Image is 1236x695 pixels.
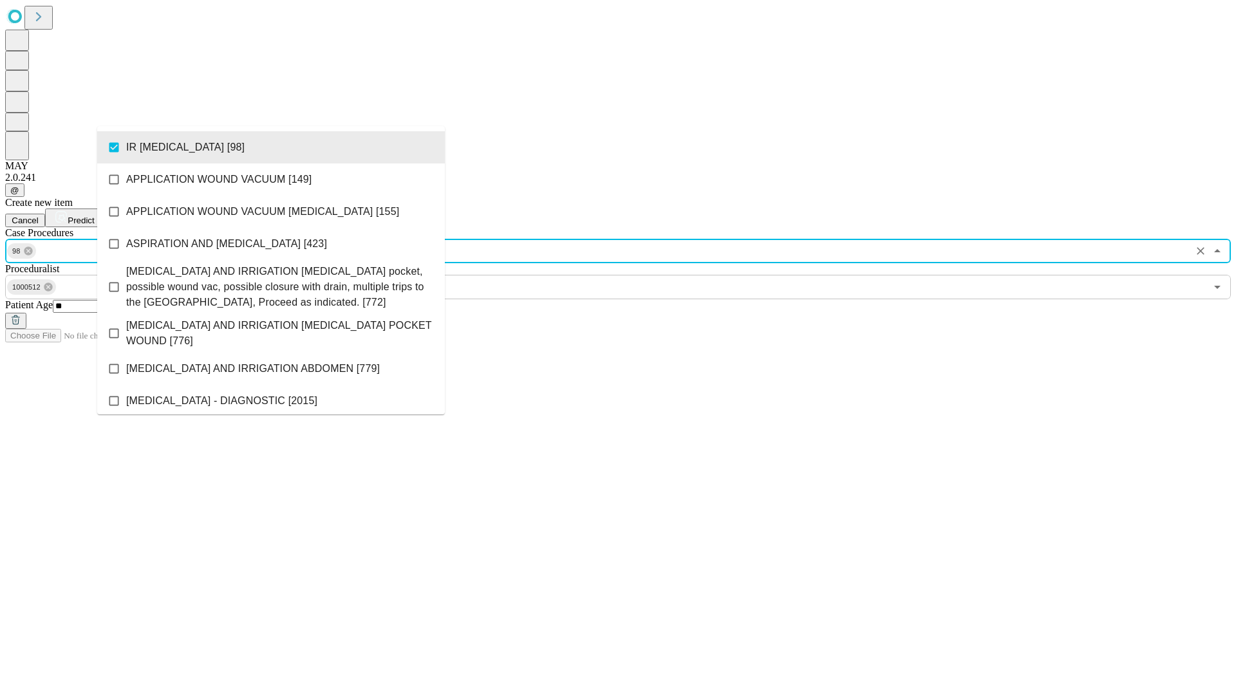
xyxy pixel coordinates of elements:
[7,244,26,259] span: 98
[5,172,1231,183] div: 2.0.241
[5,263,59,274] span: Proceduralist
[7,279,56,295] div: 1000512
[5,214,45,227] button: Cancel
[7,280,46,295] span: 1000512
[1208,278,1226,296] button: Open
[5,183,24,197] button: @
[126,204,399,219] span: APPLICATION WOUND VACUUM [MEDICAL_DATA] [155]
[5,299,53,310] span: Patient Age
[5,227,73,238] span: Scheduled Procedure
[1208,242,1226,260] button: Close
[1192,242,1210,260] button: Clear
[126,318,435,349] span: [MEDICAL_DATA] AND IRRIGATION [MEDICAL_DATA] POCKET WOUND [776]
[126,236,327,252] span: ASPIRATION AND [MEDICAL_DATA] [423]
[126,393,317,409] span: [MEDICAL_DATA] - DIAGNOSTIC [2015]
[5,197,73,208] span: Create new item
[126,361,380,376] span: [MEDICAL_DATA] AND IRRIGATION ABDOMEN [779]
[7,243,36,259] div: 98
[126,140,245,155] span: IR [MEDICAL_DATA] [98]
[12,216,39,225] span: Cancel
[126,264,435,310] span: [MEDICAL_DATA] AND IRRIGATION [MEDICAL_DATA] pocket, possible wound vac, possible closure with dr...
[45,208,104,227] button: Predict
[5,160,1231,172] div: MAY
[68,216,94,225] span: Predict
[10,185,19,195] span: @
[126,172,312,187] span: APPLICATION WOUND VACUUM [149]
